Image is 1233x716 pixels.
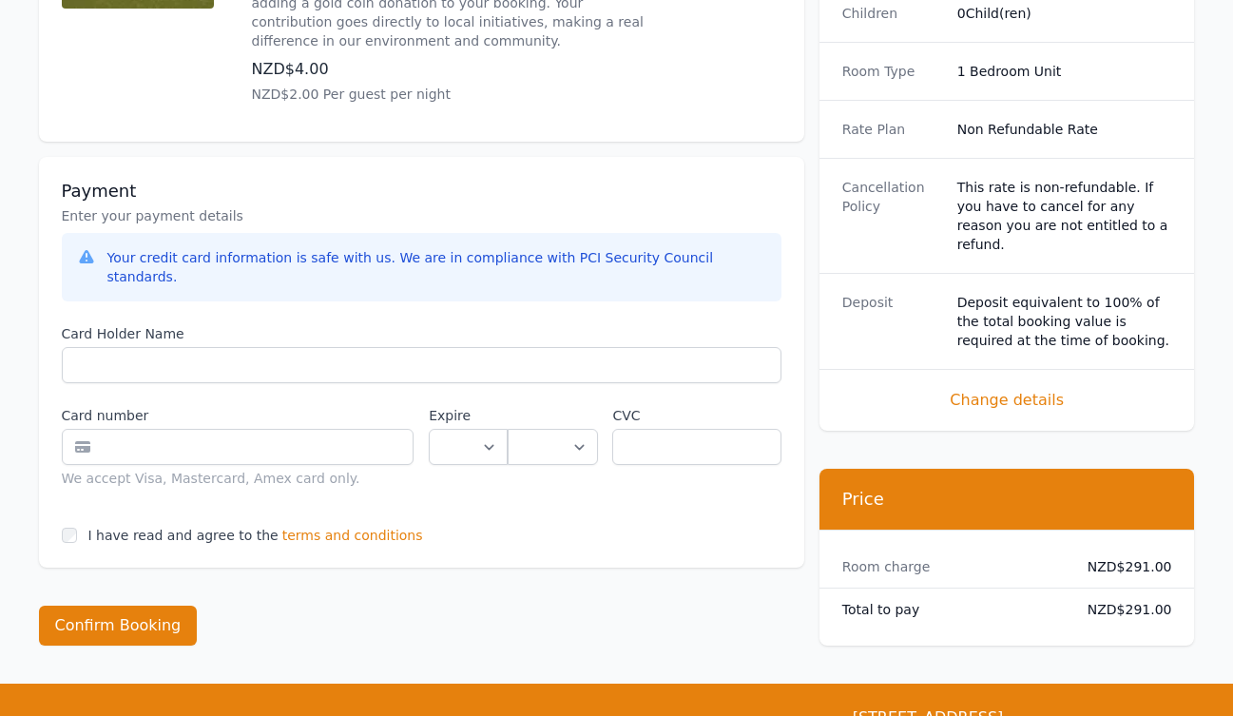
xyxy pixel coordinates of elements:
[62,469,414,488] div: We accept Visa, Mastercard, Amex card only.
[62,180,781,203] h3: Payment
[252,58,661,81] p: NZD$4.00
[957,178,1172,254] div: This rate is non-refundable. If you have to cancel for any reason you are not entitled to a refund.
[39,606,198,646] button: Confirm Booking
[88,528,279,543] label: I have read and agree to the
[842,389,1172,412] span: Change details
[842,557,1057,576] dt: Room charge
[612,406,780,425] label: CVC
[62,406,414,425] label: Card number
[1072,557,1172,576] dd: NZD$291.00
[62,206,781,225] p: Enter your payment details
[429,406,508,425] label: Expire
[252,85,661,104] p: NZD$2.00 Per guest per night
[842,488,1172,511] h3: Price
[957,120,1172,139] dd: Non Refundable Rate
[842,293,942,350] dt: Deposit
[842,4,942,23] dt: Children
[508,406,597,425] label: .
[62,324,781,343] label: Card Holder Name
[957,293,1172,350] dd: Deposit equivalent to 100% of the total booking value is required at the time of booking.
[1072,600,1172,619] dd: NZD$291.00
[842,62,942,81] dt: Room Type
[957,62,1172,81] dd: 1 Bedroom Unit
[842,178,942,254] dt: Cancellation Policy
[842,600,1057,619] dt: Total to pay
[107,248,766,286] div: Your credit card information is safe with us. We are in compliance with PCI Security Council stan...
[842,120,942,139] dt: Rate Plan
[282,526,423,545] span: terms and conditions
[957,4,1172,23] dd: 0 Child(ren)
